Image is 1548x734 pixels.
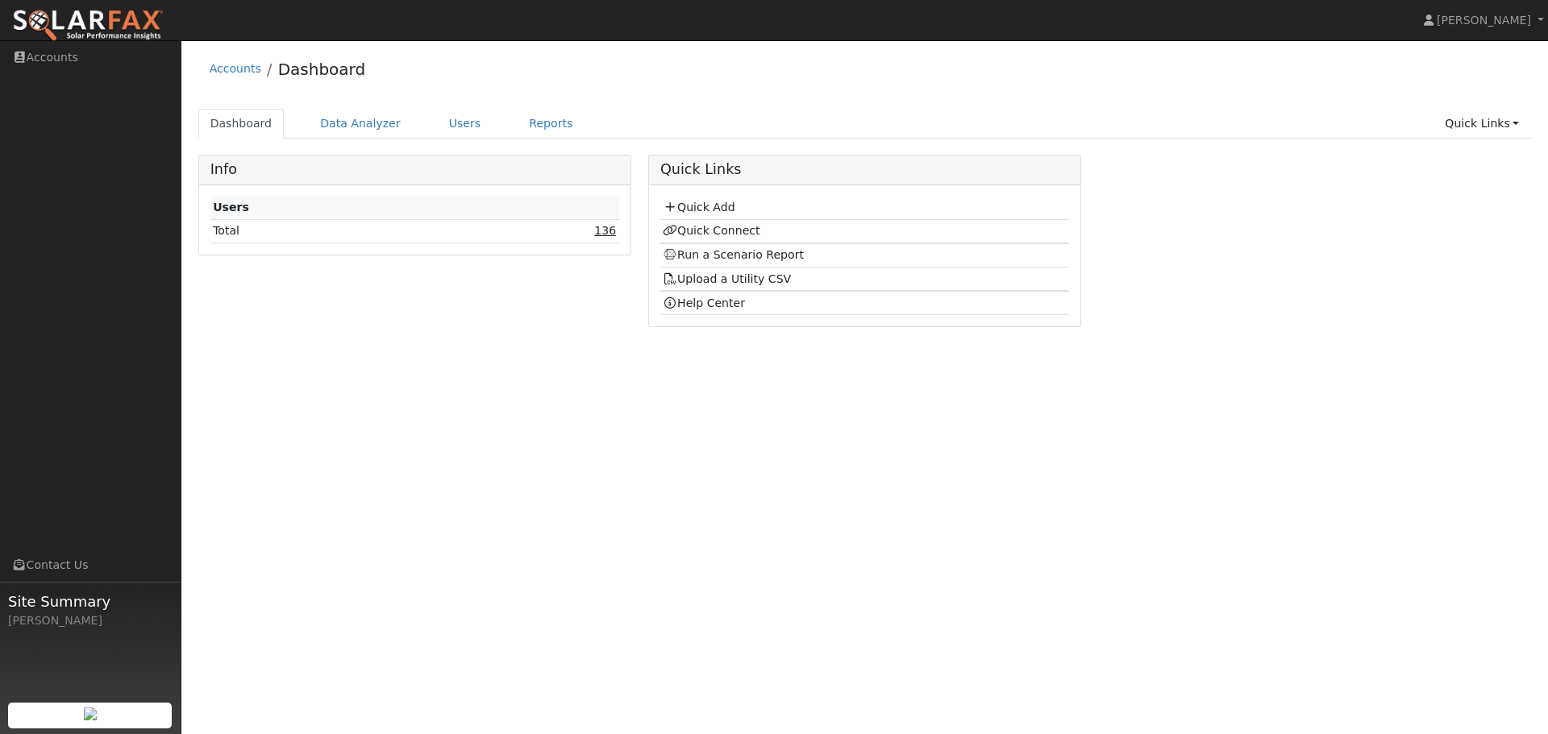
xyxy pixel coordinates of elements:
a: Dashboard [278,60,366,79]
a: 136 [594,224,616,237]
a: Accounts [210,62,261,75]
a: Reports [517,109,585,139]
a: Data Analyzer [308,109,413,139]
img: SolarFax [12,9,164,43]
a: Quick Add [663,201,734,214]
a: Dashboard [198,109,285,139]
h5: Info [210,161,619,178]
img: retrieve [84,707,97,720]
div: [PERSON_NAME] [8,612,173,629]
td: Total [210,219,431,243]
strong: Users [213,201,249,214]
h5: Quick Links [660,161,1069,178]
a: Quick Connect [663,224,759,237]
a: Users [437,109,493,139]
span: Site Summary [8,591,173,612]
a: Quick Links [1433,109,1531,139]
span: [PERSON_NAME] [1437,14,1531,27]
a: Upload a Utility CSV [663,272,791,285]
a: Run a Scenario Report [663,248,804,261]
a: Help Center [663,297,745,309]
